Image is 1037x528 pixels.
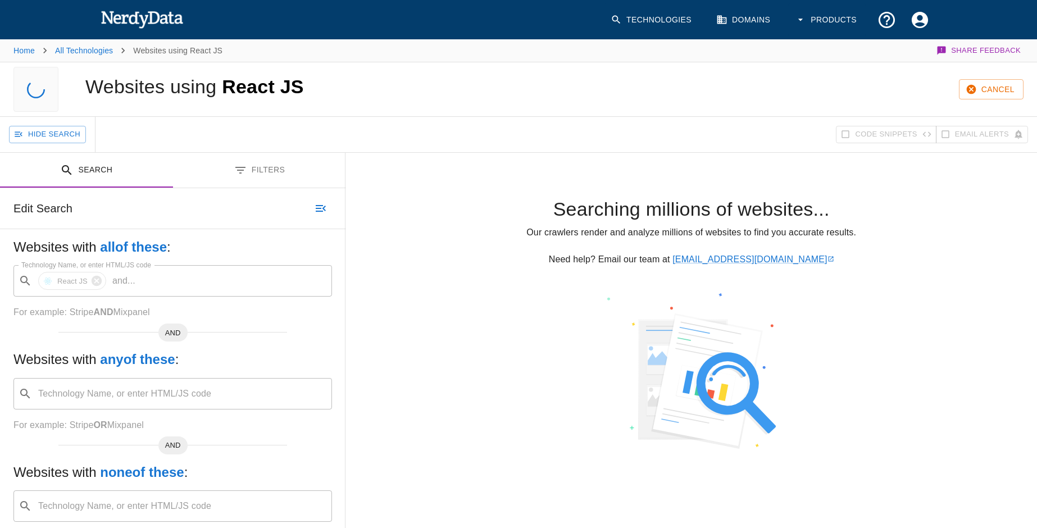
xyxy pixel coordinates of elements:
p: For example: Stripe Mixpanel [13,418,332,432]
p: and ... [108,274,140,288]
button: Filters [173,153,346,188]
a: Domains [709,3,779,37]
p: Websites using React JS [133,45,222,56]
label: Technology Name, or enter HTML/JS code [21,260,151,270]
span: AND [158,327,188,339]
button: Products [788,3,866,37]
button: Cancel [959,79,1024,100]
a: Technologies [604,3,701,37]
h6: Edit Search [13,199,72,217]
h5: Websites with : [13,238,332,256]
b: all of these [100,239,167,254]
iframe: Drift Widget Chat Controller [981,448,1024,491]
button: Hide Search [9,126,86,143]
p: For example: Stripe Mixpanel [13,306,332,319]
b: AND [93,307,113,317]
a: Home [13,46,35,55]
h5: Websites with : [13,463,332,481]
nav: breadcrumb [13,39,222,62]
span: AND [158,440,188,451]
b: any of these [100,352,175,367]
p: Our crawlers render and analyze millions of websites to find you accurate results. Need help? Ema... [363,226,1019,266]
h4: Searching millions of websites... [363,198,1019,221]
b: none of these [100,465,184,480]
button: Share Feedback [935,39,1024,62]
button: Support and Documentation [870,3,903,37]
b: OR [93,420,107,430]
h1: Websites using [85,76,304,97]
span: React JS [222,76,304,97]
a: All Technologies [55,46,113,55]
h5: Websites with : [13,351,332,368]
img: NerdyData.com [101,8,183,30]
button: Account Settings [903,3,936,37]
a: [EMAIL_ADDRESS][DOMAIN_NAME] [672,254,834,264]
